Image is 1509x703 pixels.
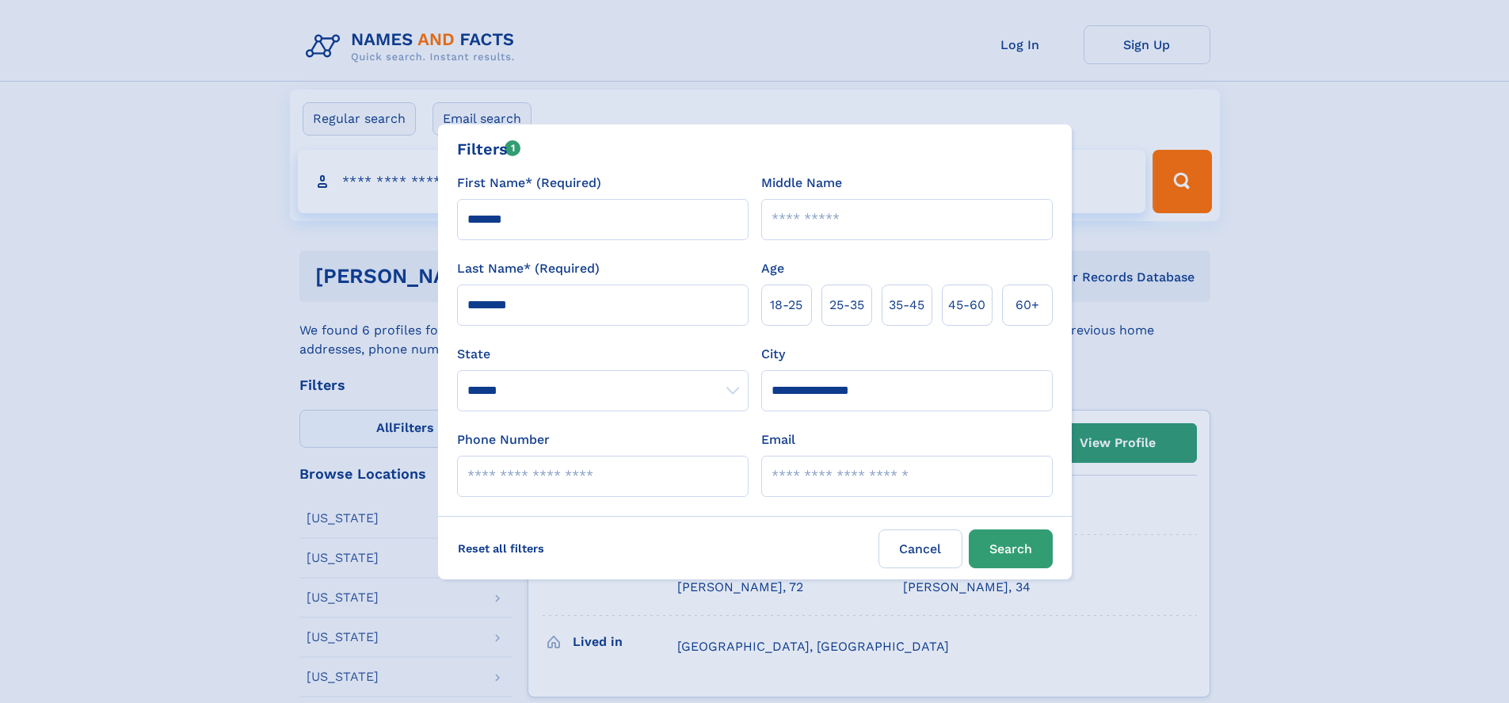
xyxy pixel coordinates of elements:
label: Reset all filters [448,529,554,567]
label: State [457,345,749,364]
button: Search [969,529,1053,568]
label: City [761,345,785,364]
label: First Name* (Required) [457,174,601,193]
div: Filters [457,137,521,161]
label: Phone Number [457,430,550,449]
span: 45‑60 [948,296,985,315]
span: 18‑25 [770,296,802,315]
span: 25‑35 [829,296,864,315]
span: 35‑45 [889,296,924,315]
span: 60+ [1016,296,1039,315]
label: Middle Name [761,174,842,193]
label: Age [761,259,784,278]
label: Cancel [878,529,962,568]
label: Last Name* (Required) [457,259,600,278]
label: Email [761,430,795,449]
